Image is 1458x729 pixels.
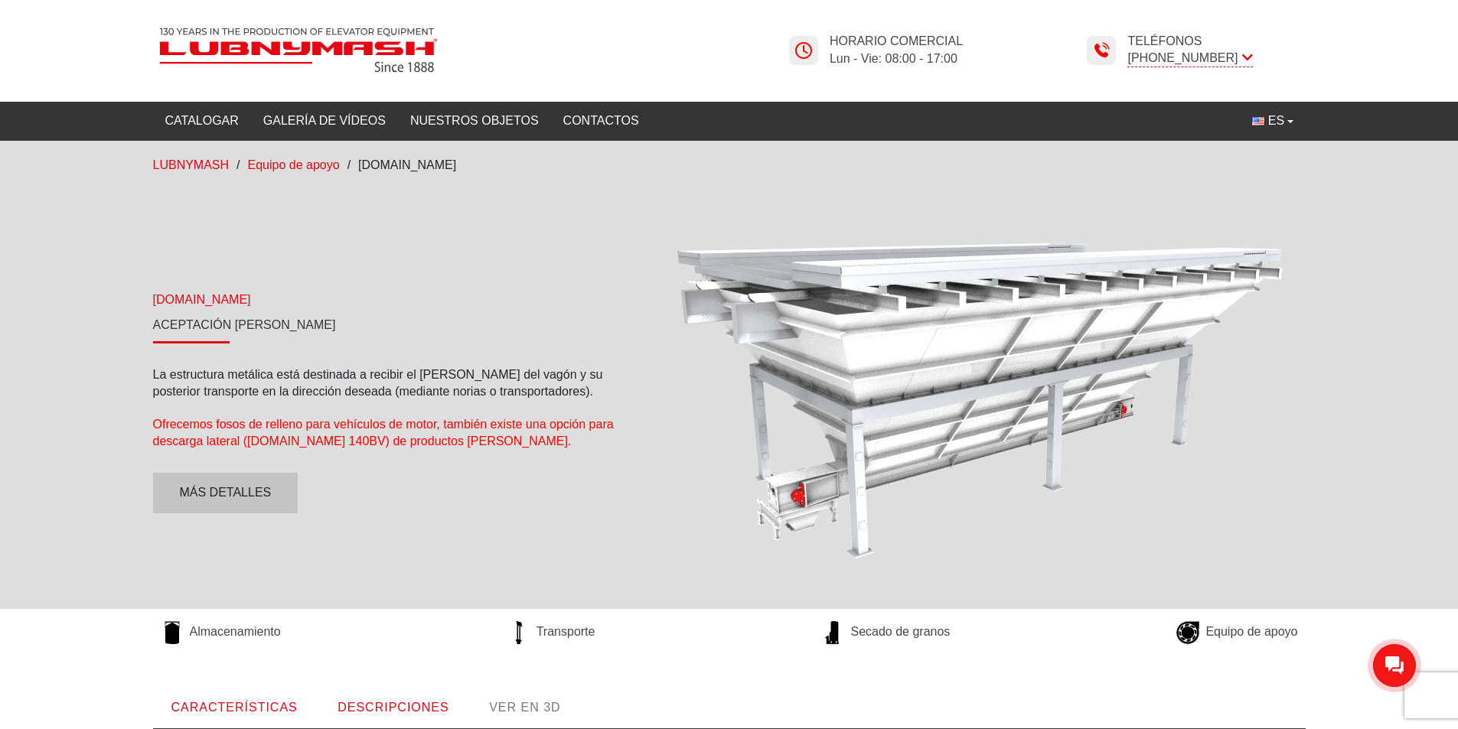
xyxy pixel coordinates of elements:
font: La estructura metálica está destinada a recibir el [PERSON_NAME] del vagón y su posterior transpo... [153,368,603,398]
font: CARACTERÍSTICAS [171,701,298,714]
img: Lubnymash [153,21,444,79]
font: Aceptación [PERSON_NAME] [153,318,336,331]
font: [DOMAIN_NAME] [153,293,251,306]
a: Nuestros objetos [398,106,551,135]
a: Equipo de apoyo [248,158,340,171]
font: Transporte [537,625,595,638]
a: Transporte [500,621,603,644]
a: Galería de vídeos [251,106,398,135]
font: [PHONE_NUMBER] [1127,51,1238,64]
img: Inglés [1252,117,1264,125]
a: Contactos [551,106,651,135]
font: Almacenamiento [190,625,281,638]
font: Más detalles [180,486,272,499]
a: VER EN 3D [471,687,579,728]
font: Teléfonos [1127,34,1202,47]
a: Almacenamiento [153,621,289,644]
font: [DOMAIN_NAME] [358,158,456,171]
font: Horario comercial [830,34,963,47]
button: ES [1240,106,1306,135]
font: DESCRIPCIONES [338,701,448,714]
font: Secado de granos [850,625,950,638]
font: Catalogar [165,114,239,127]
a: Equipo de apoyo [1169,621,1305,644]
a: LUBNYMASH [153,158,230,171]
img: Icono de tiempo de Lubnymash [1092,41,1111,60]
font: Contactos [563,114,639,127]
font: Equipo de apoyo [1205,625,1297,638]
a: Catalogar [153,106,251,135]
font: ES [1268,114,1284,127]
font: / [236,158,240,171]
img: Icono de tiempo de Lubnymash [794,41,813,60]
font: / [347,158,351,171]
font: Nuestros objetos [410,114,539,127]
a: Secado de granos [814,621,957,644]
font: Galería de vídeos [263,114,386,127]
a: CARACTERÍSTICAS [153,687,316,728]
font: Lun - Vie: 08:00 - 17:00 [830,52,957,65]
a: DESCRIPCIONES [319,687,467,728]
font: Ofrecemos fosos de relleno para vehículos de motor, también existe una opción para descarga later... [153,418,614,447]
font: VER EN 3D [489,701,560,714]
